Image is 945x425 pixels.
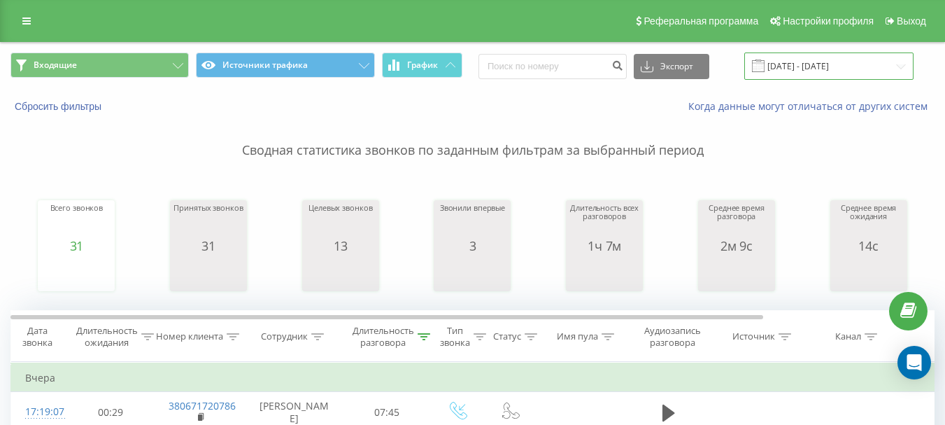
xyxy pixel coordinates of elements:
div: Принятых звонков [173,204,243,239]
a: Когда данные могут отличаться от других систем [688,99,935,113]
span: Реферальная программа [644,15,758,27]
div: Среднее время ожидания [834,204,904,239]
div: Дата звонка [11,325,63,349]
span: Входящие [34,60,77,71]
button: Сбросить фильтры [10,100,108,113]
div: Аудиозапись разговора [639,325,706,349]
div: Статус [493,331,521,343]
div: Целевых звонков [308,204,372,239]
div: 3 [440,239,505,253]
div: Звонили впервые [440,204,505,239]
div: Канал [835,331,861,343]
button: Входящие [10,53,189,78]
div: 13 [308,239,372,253]
span: Выход [897,15,926,27]
div: 31 [173,239,243,253]
div: Open Intercom Messenger [897,346,931,379]
div: 31 [50,239,104,253]
div: Тип звонка [440,325,470,349]
button: Источники трафика [196,53,374,78]
button: Экспорт [634,54,709,79]
div: Источник [732,331,775,343]
span: График [407,60,438,70]
div: Длительность всех разговоров [569,204,639,239]
div: Всего звонков [50,204,104,239]
div: 1ч 7м [569,239,639,253]
input: Поиск по номеру [478,54,627,79]
button: График [382,53,462,78]
span: Настройки профиля [783,15,874,27]
div: 2м 9с [702,239,772,253]
div: Длительность ожидания [76,325,138,349]
div: Имя пула [557,331,598,343]
a: 380671720786 [169,399,236,412]
div: Среднее время разговора [702,204,772,239]
div: Длительность разговора [353,325,414,349]
p: Сводная статистика звонков по заданным фильтрам за выбранный период [10,113,935,160]
div: Номер клиента [156,331,223,343]
div: 14с [834,239,904,253]
div: Сотрудник [261,331,308,343]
